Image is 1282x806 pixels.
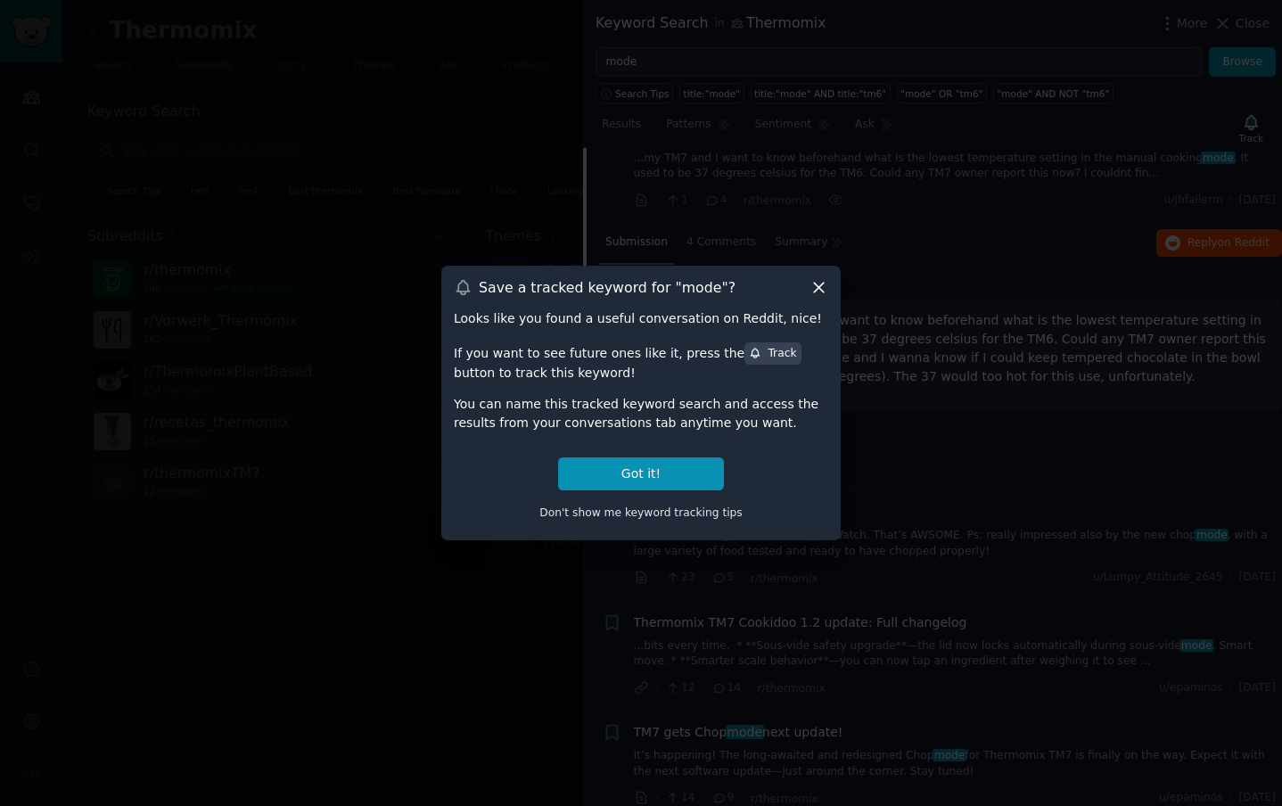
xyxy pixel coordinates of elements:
[749,346,796,362] div: Track
[558,457,724,490] button: Got it!
[454,309,828,328] div: Looks like you found a useful conversation on Reddit, nice!
[539,506,743,519] span: Don't show me keyword tracking tips
[454,341,828,382] div: If you want to see future ones like it, press the button to track this keyword!
[454,395,828,432] div: You can name this tracked keyword search and access the results from your conversations tab anyti...
[479,278,736,297] h3: Save a tracked keyword for " mode "?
